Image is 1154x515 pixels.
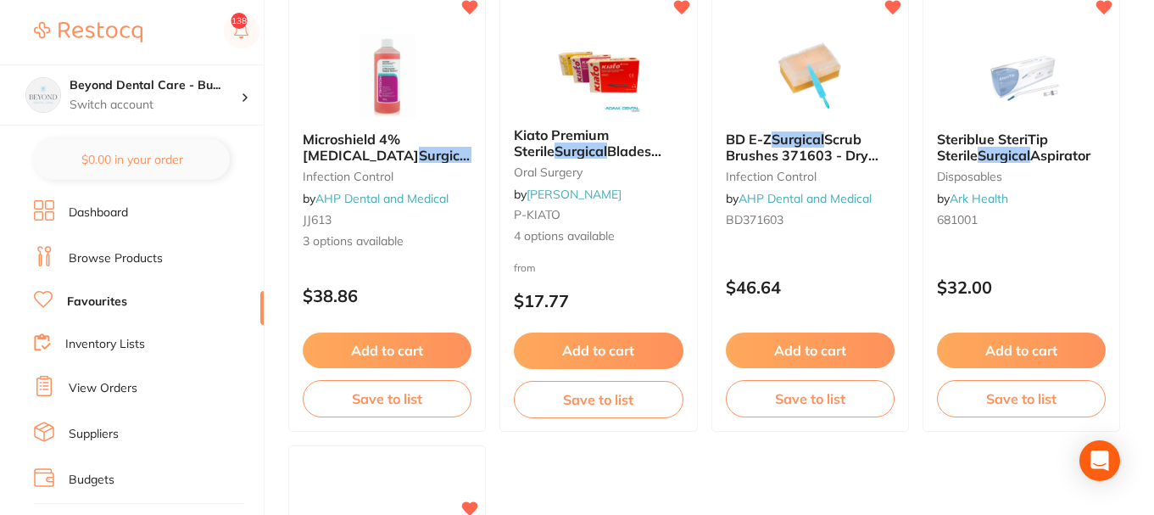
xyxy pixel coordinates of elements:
a: [PERSON_NAME] [527,187,622,202]
span: by [303,191,449,206]
a: Ark Health [950,191,1008,206]
a: Favourites [67,294,127,311]
a: Browse Products [69,250,163,267]
span: Steriblue SteriTip Sterile [937,131,1048,163]
span: BD E-Z [726,131,772,148]
em: Surgical [978,147,1030,164]
button: Save to list [937,380,1106,417]
p: $46.64 [726,277,895,297]
a: Dashboard [69,204,128,221]
b: Microshield 4% Chlorhexidine Surgical Hand Wash [303,132,471,163]
img: Kiato Premium Sterile Surgical Blades 100/pk Size 15 [544,29,654,114]
b: BD E-Z Surgical Scrub Brushes 371603 - Dry Brush/Sponge (Sterile) [726,132,895,163]
span: 3 options available [303,233,471,250]
p: $32.00 [937,277,1106,297]
span: by [726,191,872,206]
button: Add to cart [937,333,1106,368]
a: Restocq Logo [34,13,142,52]
button: Add to cart [303,333,471,368]
em: Surgical [772,131,824,148]
span: by [937,191,1008,206]
span: Blades 100/pk Size 15 [514,143,661,175]
span: Kiato Premium Sterile [514,126,609,159]
span: Hand Wash [303,147,507,179]
span: 681001 [937,212,978,227]
img: Restocq Logo [34,22,142,42]
a: View Orders [69,380,137,397]
span: P-KIATO [514,207,560,222]
a: Suppliers [69,426,119,443]
a: Inventory Lists [65,336,145,353]
span: BD371603 [726,212,783,227]
button: Save to list [303,380,471,417]
h4: Beyond Dental Care - Burpengary [70,77,241,94]
a: Budgets [69,472,114,489]
span: by [514,187,622,202]
img: Steriblue SteriTip Sterile Surgical Aspirator [966,33,1076,118]
img: BD E-Z Surgical Scrub Brushes 371603 - Dry Brush/Sponge (Sterile) [755,33,865,118]
div: Open Intercom Messenger [1079,440,1120,481]
span: from [514,261,536,274]
span: Aspirator [1030,147,1090,164]
b: Kiato Premium Sterile Surgical Blades 100/pk Size 15 [514,127,683,159]
small: disposables [937,170,1106,183]
span: 4 options available [514,228,683,245]
img: Microshield 4% Chlorhexidine Surgical Hand Wash [332,33,443,118]
p: $38.86 [303,286,471,305]
p: $17.77 [514,291,683,311]
span: Microshield 4% [MEDICAL_DATA] [303,131,419,163]
button: Save to list [726,380,895,417]
button: Add to cart [514,333,683,368]
span: Scrub Brushes 371603 - Dry Brush/Sponge (Sterile) [726,131,878,179]
img: Beyond Dental Care - Burpengary [26,78,60,112]
small: infection control [726,170,895,183]
span: JJ613 [303,212,332,227]
a: AHP Dental and Medical [739,191,872,206]
a: AHP Dental and Medical [315,191,449,206]
button: Add to cart [726,333,895,368]
button: Save to list [514,381,683,418]
b: Steriblue SteriTip Sterile Surgical Aspirator [937,132,1106,163]
p: Switch account [70,97,241,114]
small: infection control [303,170,471,183]
em: Surgical [419,147,471,164]
em: Surgical [555,143,607,160]
small: oral surgery [514,165,683,179]
button: $0.00 in your order [34,139,230,180]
